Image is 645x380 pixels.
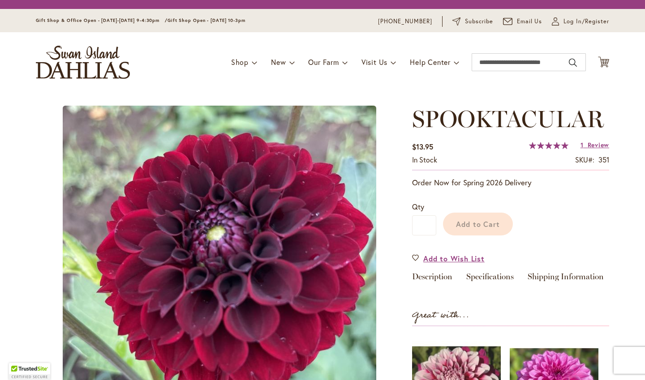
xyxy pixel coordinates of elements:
[412,308,469,323] strong: Great with...
[361,57,387,67] span: Visit Us
[378,17,432,26] a: [PHONE_NUMBER]
[503,17,542,26] a: Email Us
[412,177,609,188] p: Order Now for Spring 2026 Delivery
[271,57,286,67] span: New
[466,273,514,286] a: Specifications
[423,253,485,264] span: Add to Wish List
[412,253,485,264] a: Add to Wish List
[412,202,424,211] span: Qty
[412,273,452,286] a: Description
[569,56,577,70] button: Search
[552,17,609,26] a: Log In/Register
[231,57,249,67] span: Shop
[517,17,542,26] span: Email Us
[598,155,609,165] div: 351
[410,57,451,67] span: Help Center
[7,348,32,373] iframe: Launch Accessibility Center
[308,57,339,67] span: Our Farm
[575,155,594,164] strong: SKU
[168,17,245,23] span: Gift Shop Open - [DATE] 10-3pm
[588,141,609,149] span: Review
[465,17,493,26] span: Subscribe
[412,142,433,151] span: $13.95
[452,17,493,26] a: Subscribe
[563,17,609,26] span: Log In/Register
[412,155,437,165] div: Availability
[528,273,604,286] a: Shipping Information
[412,273,609,286] div: Detailed Product Info
[36,17,168,23] span: Gift Shop & Office Open - [DATE]-[DATE] 9-4:30pm /
[529,142,568,149] div: 100%
[412,105,604,133] span: SPOOKTACULAR
[36,46,130,79] a: store logo
[580,141,609,149] a: 1 Review
[412,155,437,164] span: In stock
[580,141,584,149] span: 1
